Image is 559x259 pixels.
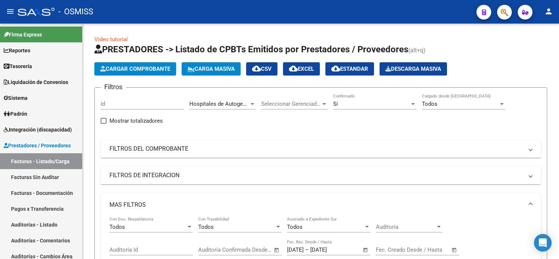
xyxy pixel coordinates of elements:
mat-icon: person [544,7,553,16]
input: End date [310,246,346,253]
span: Seleccionar Gerenciador [261,101,321,107]
input: Start date [198,246,222,253]
div: Open Intercom Messenger [534,234,552,252]
button: Open calendar [273,246,281,254]
span: - OSMISS [58,4,93,20]
span: Cargar Comprobante [100,66,170,72]
h3: Filtros [101,82,126,92]
span: Integración (discapacidad) [4,126,72,134]
span: Prestadores / Proveedores [4,141,71,150]
a: Video tutorial [94,36,128,43]
mat-icon: cloud_download [289,64,298,73]
app-download-masive: Descarga masiva de comprobantes (adjuntos) [380,62,447,76]
span: Firma Express [4,31,42,39]
span: CSV [252,66,272,72]
span: (alt+q) [408,47,426,54]
span: Mostrar totalizadores [109,116,163,125]
button: Estandar [325,62,374,76]
input: End date [406,246,442,253]
span: Descarga Masiva [385,66,441,72]
mat-expansion-panel-header: MAS FILTROS [101,193,541,217]
mat-panel-title: FILTROS DE INTEGRACION [109,171,523,179]
span: Todos [422,101,437,107]
input: Start date [287,246,304,253]
mat-icon: cloud_download [331,64,340,73]
button: EXCEL [283,62,320,76]
span: Sistema [4,94,28,102]
input: Start date [376,246,400,253]
span: PRESTADORES -> Listado de CPBTs Emitidos por Prestadores / Proveedores [94,44,408,55]
mat-icon: menu [6,7,15,16]
button: Open calendar [361,246,370,254]
span: EXCEL [289,66,314,72]
span: Padrón [4,110,27,118]
mat-panel-title: MAS FILTROS [109,201,523,209]
button: Carga Masiva [182,62,241,76]
span: Si [333,101,338,107]
button: Open calendar [450,246,459,254]
span: Todos [198,224,214,230]
button: CSV [246,62,277,76]
mat-panel-title: FILTROS DEL COMPROBANTE [109,145,523,153]
button: Descarga Masiva [380,62,447,76]
span: Reportes [4,46,30,55]
button: Cargar Comprobante [94,62,176,76]
span: Tesorería [4,62,32,70]
span: Liquidación de Convenios [4,78,68,86]
mat-expansion-panel-header: FILTROS DE INTEGRACION [101,167,541,184]
span: – [305,246,309,253]
mat-icon: cloud_download [252,64,261,73]
input: End date [229,246,265,253]
span: Todos [109,224,125,230]
span: Estandar [331,66,368,72]
span: Carga Masiva [188,66,235,72]
span: Hospitales de Autogestión - Afiliaciones [189,101,289,107]
mat-expansion-panel-header: FILTROS DEL COMPROBANTE [101,140,541,158]
span: Auditoría [376,224,436,230]
span: Todos [287,224,303,230]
